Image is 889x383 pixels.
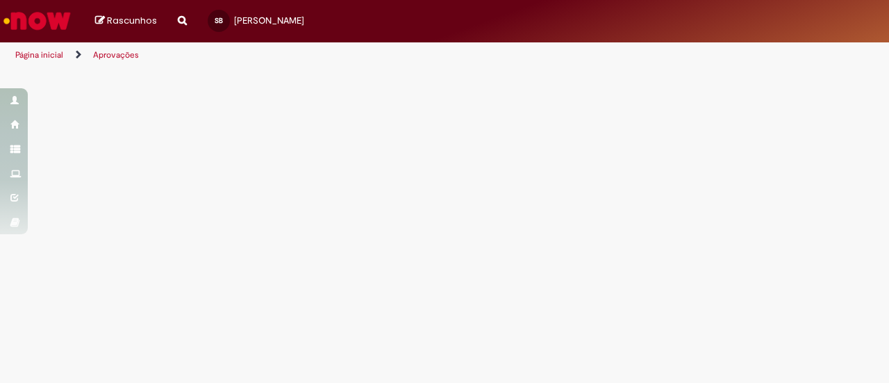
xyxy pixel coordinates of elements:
[215,16,223,25] span: SB
[107,14,157,27] span: Rascunhos
[1,7,73,35] img: ServiceNow
[95,15,157,28] a: Rascunhos
[10,42,582,68] ul: Trilhas de página
[234,15,304,26] span: [PERSON_NAME]
[93,49,139,60] a: Aprovações
[15,49,63,60] a: Página inicial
